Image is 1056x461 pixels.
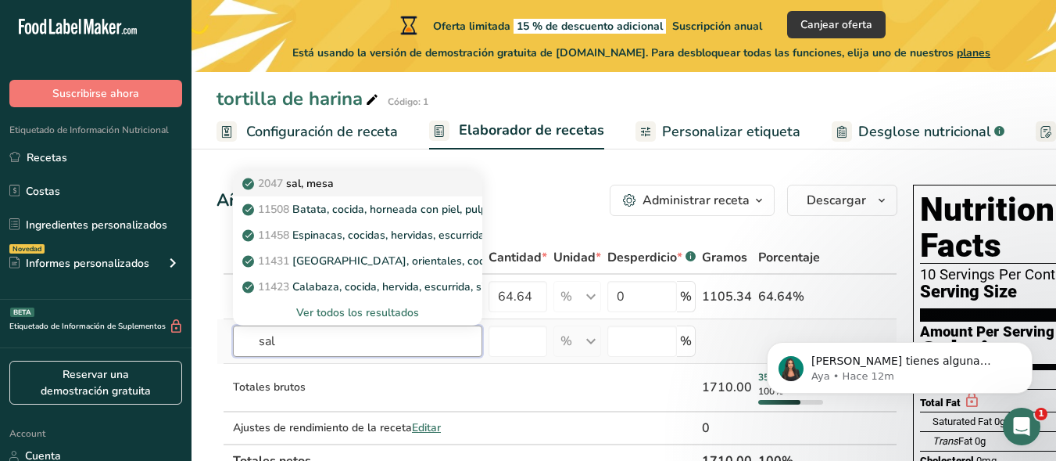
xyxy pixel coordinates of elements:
div: BETA [10,308,34,317]
a: Elaborador de recetas [429,113,604,150]
p: sal, mesa [245,175,334,192]
span: Canjear oferta [800,16,872,33]
span: 1 [1035,408,1047,420]
span: 11423 [258,279,289,294]
p: Calabaza, cocida, hervida, escurrida, sin sal [245,279,508,295]
span: Fat [933,435,972,447]
div: Novedad [9,244,45,254]
a: Personalizar etiqueta [635,114,800,149]
a: Desglose nutricional [832,114,1004,149]
p: [GEOGRAPHIC_DATA], orientales, cocidos, hervidos, escurridos, sin sal [245,253,647,269]
div: Administrar receta [643,191,750,210]
button: Suscribirse ahora [9,80,182,107]
span: Suscribirse ahora [52,85,139,102]
div: 1105.34 [702,287,752,306]
span: Unidad [553,248,601,267]
span: Cantidad [489,248,547,267]
span: Personalizar etiqueta [662,121,800,142]
div: Oferta limitada [397,16,762,34]
i: Trans [933,435,958,447]
span: Serving Size [920,283,1017,302]
span: Configuración de receta [246,121,398,142]
span: 11431 [258,254,289,268]
button: Administrar receta [610,185,775,216]
span: planes [957,45,990,60]
button: Canjear oferta [787,11,886,38]
div: Código: 1 [388,95,428,109]
a: Reservar una demostración gratuita [9,361,182,405]
span: Desglose nutricional [858,121,991,142]
span: Gramos [702,248,747,267]
a: 11431[GEOGRAPHIC_DATA], orientales, cocidos, hervidos, escurridos, sin sal [233,248,482,274]
span: 15 % de descuento adicional [514,19,666,34]
span: Está usando la versión de demostración gratuita de [DOMAIN_NAME]. Para desbloquear todas las func... [292,45,990,61]
a: 11458Espinacas, cocidas, hervidas, escurridas, sin sal [233,222,482,248]
div: 64.64% [758,287,823,306]
iframe: Intercom notifications mensaje [743,309,1056,419]
span: Suscripción anual [672,19,762,34]
p: Batata, cocida, horneada con piel, pulpa, sin sal [245,201,531,218]
div: 1710.00 [702,378,752,397]
a: Configuración de receta [217,114,398,149]
button: Descargar [787,185,897,216]
span: 0g [994,416,1005,427]
a: 2047sal, mesa [233,171,482,196]
div: Ajustes de rendimiento de la receta [233,420,482,436]
div: Informes personalizados [9,255,149,272]
span: Elaborador de recetas [459,120,604,141]
div: tortilla de harina [217,85,381,113]
span: Editar [412,420,441,435]
span: Porcentaje [758,248,820,267]
span: 2047 [258,176,283,191]
a: 11508Batata, cocida, horneada con piel, pulpa, sin sal [233,196,482,222]
div: Añadir ingredientes [217,188,375,214]
div: 0 [702,419,752,438]
iframe: Intercom live chat [1003,408,1040,445]
div: Ver todos los resultados [233,300,482,326]
span: 11508 [258,202,289,217]
p: Espinacas, cocidas, hervidas, escurridas, sin sal [245,227,528,243]
div: Desperdicio [607,248,696,267]
span: Descargar [807,191,866,210]
input: Añadir ingrediente [233,326,482,357]
div: Ver todos los resultados [245,304,470,321]
span: 11458 [258,228,289,243]
span: Saturated Fat [933,416,992,427]
div: Totales brutos [233,379,482,395]
a: 11423Calabaza, cocida, hervida, escurrida, sin sal [233,274,482,300]
span: 0g [975,435,986,447]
